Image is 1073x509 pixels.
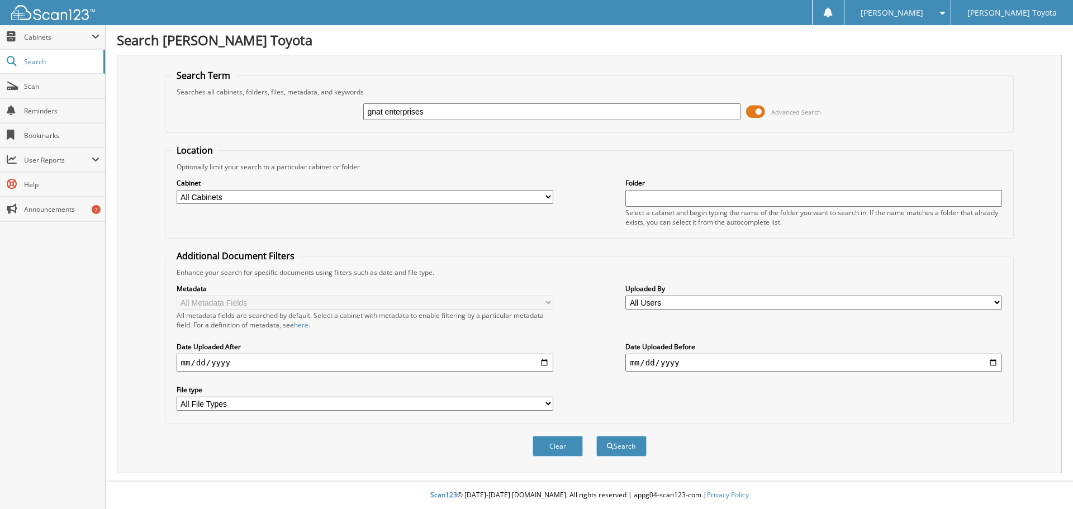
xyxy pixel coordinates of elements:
label: Date Uploaded Before [625,342,1002,351]
span: [PERSON_NAME] Toyota [967,9,1057,16]
div: © [DATE]-[DATE] [DOMAIN_NAME]. All rights reserved | appg04-scan123-com | [106,482,1073,509]
span: Search [24,57,98,66]
legend: Search Term [171,69,236,82]
a: Privacy Policy [707,490,749,500]
label: File type [177,385,553,394]
span: Reminders [24,106,99,116]
span: Scan [24,82,99,91]
div: 7 [92,205,101,214]
div: Searches all cabinets, folders, files, metadata, and keywords [171,87,1008,97]
legend: Additional Document Filters [171,250,300,262]
div: Optionally limit your search to a particular cabinet or folder [171,162,1008,172]
span: User Reports [24,155,92,165]
input: end [625,354,1002,372]
span: Advanced Search [771,108,821,116]
iframe: Chat Widget [1017,455,1073,509]
a: here [294,320,308,330]
div: Select a cabinet and begin typing the name of the folder you want to search in. If the name match... [625,208,1002,227]
label: Folder [625,178,1002,188]
legend: Location [171,144,219,156]
span: Help [24,180,99,189]
div: All metadata fields are searched by default. Select a cabinet with metadata to enable filtering b... [177,311,553,330]
span: Scan123 [430,490,457,500]
input: start [177,354,553,372]
span: Cabinets [24,32,92,42]
h1: Search [PERSON_NAME] Toyota [117,31,1062,49]
span: Announcements [24,204,99,214]
div: Enhance your search for specific documents using filters such as date and file type. [171,268,1008,277]
label: Metadata [177,284,553,293]
span: [PERSON_NAME] [861,9,923,16]
button: Search [596,436,647,456]
label: Cabinet [177,178,553,188]
button: Clear [533,436,583,456]
label: Date Uploaded After [177,342,553,351]
label: Uploaded By [625,284,1002,293]
img: scan123-logo-white.svg [11,5,95,20]
span: Bookmarks [24,131,99,140]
